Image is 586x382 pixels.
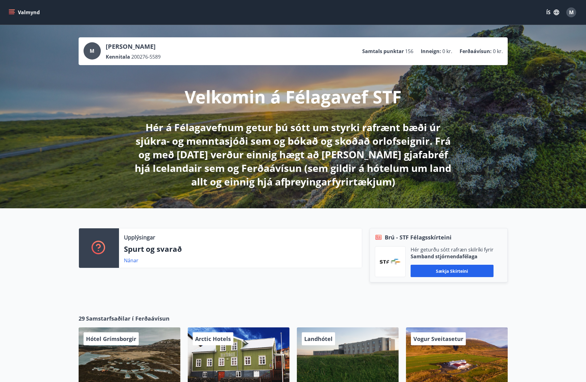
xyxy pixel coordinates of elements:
span: Landhótel [304,335,333,343]
button: ÍS [543,7,563,18]
span: Hótel Grímsborgir [86,335,136,343]
button: M [564,5,579,20]
p: [PERSON_NAME] [106,42,161,51]
span: Samstarfsaðilar í Ferðaávísun [86,314,170,322]
span: M [90,48,94,54]
p: Samband stjórnendafélaga [411,253,494,260]
p: Hér geturðu sótt rafræn skilríki fyrir [411,246,494,253]
p: Samtals punktar [362,48,404,55]
p: Ferðaávísun : [460,48,492,55]
span: 29 [79,314,85,322]
span: 200276-5589 [131,53,161,60]
button: menu [7,7,42,18]
button: Sækja skírteini [411,265,494,277]
span: Vogur Sveitasetur [413,335,463,343]
span: Brú - STF Félagsskírteini [385,233,452,241]
span: M [569,9,574,16]
p: Velkomin á Félagavef STF [185,85,402,108]
p: Inneign : [421,48,441,55]
p: Hér á Félagavefnum getur þú sótt um styrki rafrænt bæði úr sjúkra- og menntasjóði sem og bókað og... [130,121,456,189]
a: Nánar [124,257,138,264]
p: Kennitala [106,53,130,60]
span: 0 kr. [493,48,503,55]
span: Arctic Hotels [195,335,231,343]
span: 0 kr. [442,48,452,55]
span: 156 [405,48,413,55]
img: vjCaq2fThgY3EUYqSgpjEiBg6WP39ov69hlhuPVN.png [380,259,401,264]
p: Spurt og svarað [124,244,357,254]
p: Upplýsingar [124,233,155,241]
